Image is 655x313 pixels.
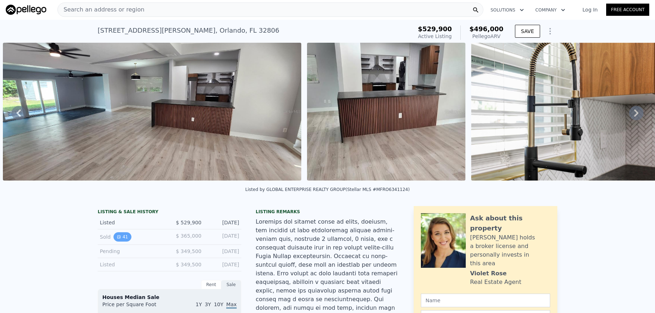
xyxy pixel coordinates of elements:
span: Active Listing [418,33,452,39]
span: Search an address or region [58,5,144,14]
div: Listing remarks [256,209,399,215]
div: Listed [100,219,164,226]
button: Company [530,4,571,17]
div: Ask about this property [470,213,550,233]
div: [DATE] [207,232,239,242]
span: $ 365,000 [176,233,201,239]
div: Houses Median Sale [102,294,237,301]
span: $496,000 [469,25,503,33]
div: [DATE] [207,219,239,226]
span: $529,900 [418,25,452,33]
a: Free Account [606,4,649,16]
button: SAVE [515,25,540,38]
input: Name [421,294,550,307]
button: Solutions [485,4,530,17]
div: Price per Square Foot [102,301,169,312]
div: [STREET_ADDRESS][PERSON_NAME] , Orlando , FL 32806 [98,25,279,36]
div: Pending [100,248,164,255]
span: $ 349,500 [176,248,201,254]
div: [DATE] [207,248,239,255]
img: Sale: 167654113 Parcel: 46932535 [307,43,466,181]
span: $ 529,900 [176,220,201,225]
span: 1Y [196,302,202,307]
div: Sold [100,232,164,242]
button: View historical data [113,232,131,242]
span: Max [226,302,237,309]
div: [PERSON_NAME] holds a broker license and personally invests in this area [470,233,550,268]
div: LISTING & SALE HISTORY [98,209,241,216]
div: [DATE] [207,261,239,268]
img: Pellego [6,5,46,15]
div: Rent [201,280,221,289]
div: Listed [100,261,164,268]
div: Violet Rose [470,269,507,278]
button: Show Options [543,24,557,38]
div: Sale [221,280,241,289]
div: Pellego ARV [469,33,503,40]
div: Listed by GLOBAL ENTERPRISE REALTY GROUP (Stellar MLS #MFRO6341124) [245,187,410,192]
span: 10Y [214,302,223,307]
a: Log In [574,6,606,13]
img: Sale: 167654113 Parcel: 46932535 [3,43,301,181]
div: Real Estate Agent [470,278,521,286]
span: $ 349,500 [176,262,201,267]
span: 3Y [205,302,211,307]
